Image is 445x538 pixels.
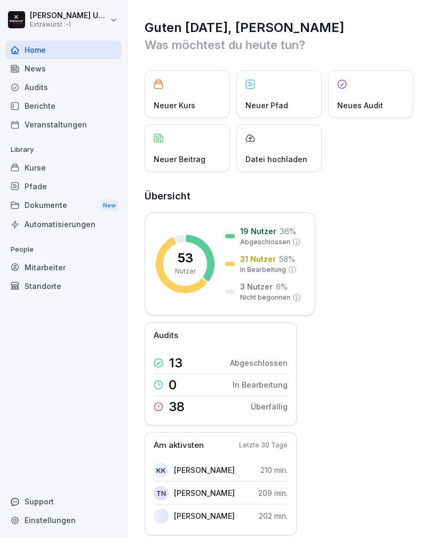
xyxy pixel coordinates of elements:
p: Extrawurst :-) [30,21,108,28]
p: Letzte 30 Tage [239,440,288,450]
p: People [5,241,122,258]
p: Nicht begonnen [240,293,290,302]
a: DokumenteNew [5,196,122,215]
p: [PERSON_NAME] [174,464,235,476]
p: 0 [169,379,177,391]
p: 13 [169,357,182,370]
div: New [100,199,118,212]
a: Mitarbeiter [5,258,122,277]
p: 19 Nutzer [240,226,276,237]
p: 202 min. [259,510,288,521]
a: Einstellungen [5,511,122,529]
p: Neuer Pfad [245,100,288,111]
p: Nutzer [175,267,196,276]
h2: Übersicht [145,189,429,204]
p: 58 % [279,253,295,264]
p: 36 % [280,226,296,237]
a: News [5,59,122,78]
p: In Bearbeitung [240,265,286,275]
p: Abgeschlossen [240,237,290,247]
p: Neuer Beitrag [154,154,205,165]
p: [PERSON_NAME] Usik [30,11,108,20]
p: Datei hochladen [245,154,307,165]
p: Neuer Kurs [154,100,195,111]
p: 53 [178,252,193,264]
p: 209 min. [258,487,288,499]
a: Standorte [5,277,122,295]
p: Am aktivsten [154,439,204,452]
p: In Bearbeitung [233,379,288,390]
p: [PERSON_NAME] [174,487,235,499]
a: Veranstaltungen [5,115,122,134]
a: Automatisierungen [5,215,122,234]
a: Kurse [5,158,122,177]
div: Dokumente [5,196,122,215]
p: Neues Audit [337,100,383,111]
div: TN [154,486,169,501]
p: 38 [169,400,185,413]
p: Library [5,141,122,158]
p: Audits [154,330,178,342]
p: 210 min. [260,464,288,476]
p: 31 Nutzer [240,253,276,264]
p: 3 Nutzer [240,281,273,292]
div: KK [154,463,169,478]
p: [PERSON_NAME] [174,510,235,521]
a: Berichte [5,97,122,115]
p: Was möchtest du heute tun? [145,36,429,53]
p: 6 % [276,281,288,292]
a: Home [5,41,122,59]
p: Überfällig [251,401,288,412]
h1: Guten [DATE], [PERSON_NAME] [145,19,429,36]
a: Pfade [5,177,122,196]
p: Abgeschlossen [230,357,288,368]
div: Support [5,492,122,511]
a: Audits [5,78,122,97]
